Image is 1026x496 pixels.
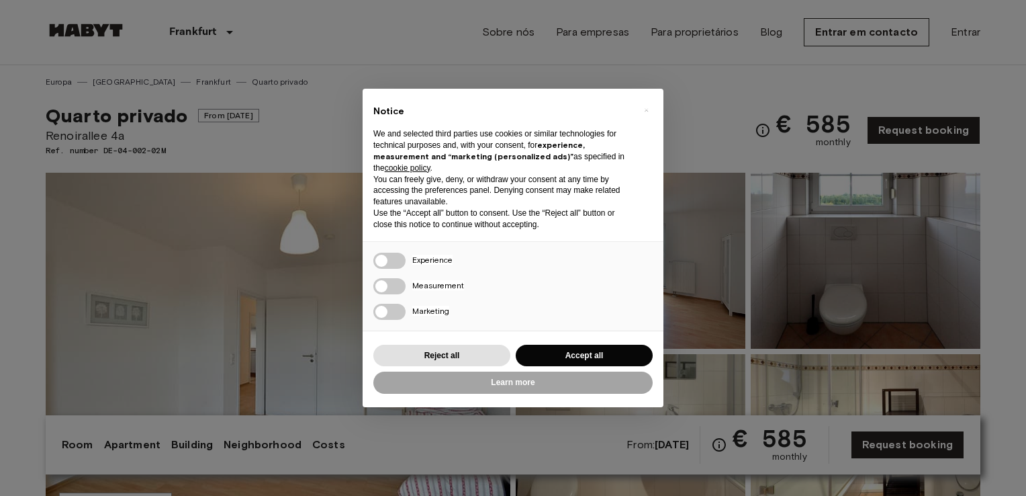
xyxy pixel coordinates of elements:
[373,372,653,394] button: Learn more
[373,140,585,161] strong: experience, measurement and “marketing (personalized ads)”
[412,280,464,290] span: Measurement
[412,306,449,316] span: Marketing
[373,208,631,231] p: Use the “Accept all” button to consent. Use the “Reject all” button or close this notice to conti...
[385,163,430,173] a: cookie policy
[412,255,453,265] span: Experience
[373,105,631,118] h2: Notice
[516,345,653,367] button: Accept all
[373,174,631,208] p: You can freely give, deny, or withdraw your consent at any time by accessing the preferences pane...
[635,99,657,121] button: Close this notice
[644,102,649,118] span: ×
[373,345,510,367] button: Reject all
[373,128,631,173] p: We and selected third parties use cookies or similar technologies for technical purposes and, wit...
